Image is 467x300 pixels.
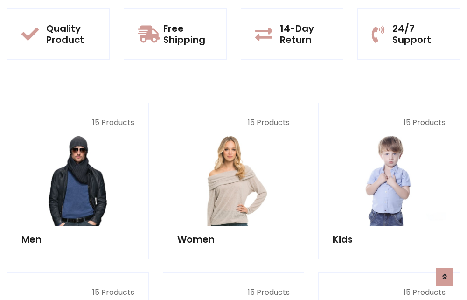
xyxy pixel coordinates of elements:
h5: Kids [333,234,446,245]
p: 15 Products [21,117,134,128]
h5: 14-Day Return [280,23,329,45]
h5: Quality Product [46,23,95,45]
p: 15 Products [333,287,446,298]
h5: Free Shipping [163,23,212,45]
h5: Women [177,234,290,245]
p: 15 Products [177,287,290,298]
h5: 24/7 Support [392,23,446,45]
p: 15 Products [177,117,290,128]
p: 15 Products [333,117,446,128]
p: 15 Products [21,287,134,298]
h5: Men [21,234,134,245]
